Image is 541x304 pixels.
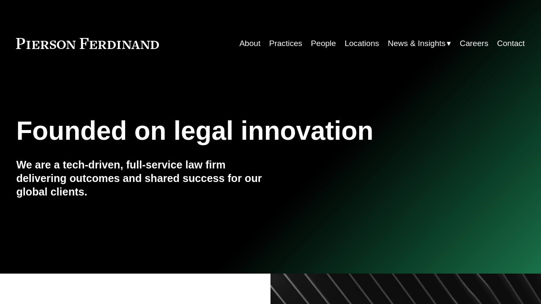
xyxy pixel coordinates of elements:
a: About [239,35,260,52]
a: Practices [269,35,302,52]
a: folder dropdown [388,35,451,52]
a: Locations [344,35,379,52]
h4: We are a tech-driven, full-service law firm delivering outcomes and shared success for our global... [16,158,270,198]
a: Contact [497,35,525,52]
a: Careers [460,35,489,52]
a: People [311,35,336,52]
h1: Founded on legal innovation [16,116,440,146]
span: News & Insights [388,36,445,51]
